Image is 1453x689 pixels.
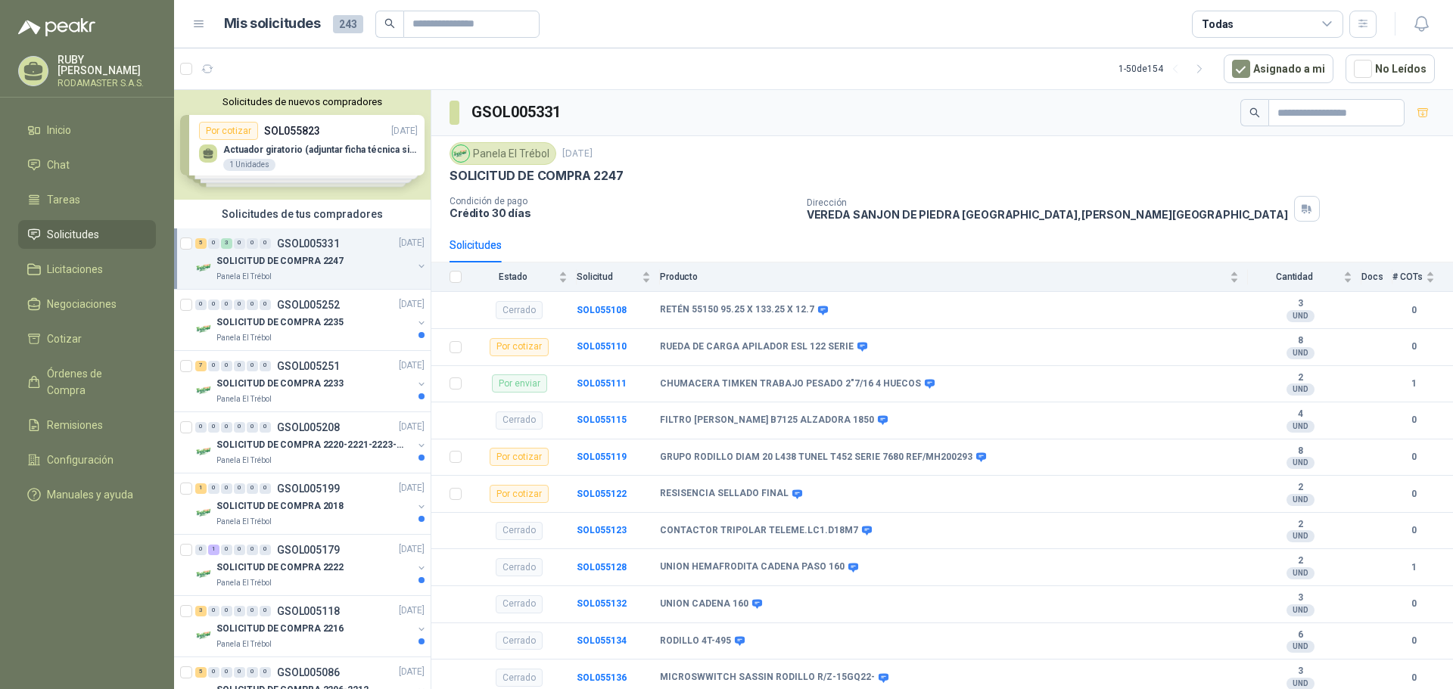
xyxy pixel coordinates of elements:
div: 1 [208,545,219,555]
div: 0 [247,667,258,678]
p: Panela El Trébol [216,271,272,283]
div: 3 [221,238,232,249]
h3: GSOL005331 [471,101,563,124]
div: 0 [195,545,207,555]
span: Chat [47,157,70,173]
p: SOLICITUD DE COMPRA 2216 [216,622,344,637]
p: SOLICITUD DE COMPRA 2247 [450,168,624,184]
p: SOLICITUD DE COMPRA 2235 [216,316,344,331]
b: SOL055123 [577,525,627,535]
div: UND [1287,530,1315,542]
div: 0 [208,606,219,616]
b: 8 [1248,335,1352,347]
div: 0 [221,299,232,310]
span: Tareas [47,191,80,208]
div: 0 [221,361,232,371]
p: Condición de pago [450,196,795,206]
div: 1 [195,483,207,494]
div: 0 [221,606,232,616]
p: [DATE] [562,147,593,161]
p: SOLICITUD DE COMPRA 2233 [216,377,344,392]
b: 0 [1392,303,1435,318]
div: 0 [247,606,258,616]
b: RODILLO 4T-495 [660,635,731,647]
div: Solicitudes [450,237,502,253]
span: 243 [333,15,363,33]
div: Cerrado [496,522,543,540]
img: Company Logo [195,626,213,644]
span: Solicitudes [47,226,99,243]
div: 0 [234,483,245,494]
div: 0 [208,422,219,433]
span: search [1249,107,1260,118]
span: Estado [471,272,555,282]
p: GSOL005086 [277,667,340,678]
div: UND [1287,383,1315,396]
span: Solicitud [577,272,639,282]
div: Por cotizar [490,448,549,466]
a: Órdenes de Compra [18,359,156,405]
div: Cerrado [496,632,543,650]
b: UNION HEMAFRODITA CADENA PASO 160 [660,561,845,573]
span: Manuales y ayuda [47,486,133,503]
b: 0 [1392,597,1435,611]
b: SOL055110 [577,341,627,352]
p: Panela El Trébol [216,638,272,650]
a: 3 0 0 0 0 0 GSOL005118[DATE] Company LogoSOLICITUD DE COMPRA 2216Panela El Trébol [195,602,428,650]
div: 5 [195,238,207,249]
b: UNION CADENA 160 [660,598,748,610]
b: MICROSWWITCH SASSIN RODILLO R/Z-15GQ22- [660,672,875,684]
th: # COTs [1392,262,1453,292]
div: 0 [260,545,271,555]
button: No Leídos [1346,54,1435,83]
a: SOL055134 [577,635,627,646]
b: SOL055128 [577,562,627,573]
a: Inicio [18,116,156,144]
b: 0 [1392,634,1435,648]
p: GSOL005252 [277,299,340,310]
a: Chat [18,151,156,179]
p: GSOL005199 [277,483,340,494]
p: [DATE] [399,298,425,312]
div: 0 [247,361,258,371]
b: 2 [1248,555,1352,567]
b: 1 [1392,377,1435,391]
p: [DATE] [399,666,425,680]
span: search [384,18,395,29]
b: RETÉN 55150 95.25 X 133.25 X 12.7 [660,304,814,316]
a: SOL055122 [577,489,627,499]
button: Asignado a mi [1224,54,1333,83]
div: 0 [234,545,245,555]
b: GRUPO RODILLO DIAM 20 L438 TUNEL T452 SERIE 7680 REF/MH200293 [660,452,972,464]
div: 0 [260,299,271,310]
b: 2 [1248,519,1352,531]
span: Remisiones [47,417,103,433]
div: 0 [208,483,219,494]
img: Company Logo [195,565,213,583]
span: Configuración [47,452,114,468]
div: UND [1287,347,1315,359]
p: [DATE] [399,421,425,435]
span: Licitaciones [47,261,103,278]
a: Solicitudes [18,220,156,249]
div: Panela El Trébol [450,142,556,165]
div: Todas [1202,16,1234,33]
a: 0 1 0 0 0 0 GSOL005179[DATE] Company LogoSOLICITUD DE COMPRA 2222Panela El Trébol [195,541,428,589]
th: Producto [660,262,1248,292]
p: SOLICITUD DE COMPRA 2247 [216,255,344,269]
div: 0 [234,361,245,371]
img: Company Logo [195,259,213,277]
div: 3 [195,606,207,616]
b: CONTACTOR TRIPOLAR TELEME.LC1.D18M7 [660,525,858,537]
a: Remisiones [18,411,156,439]
p: [DATE] [399,543,425,557]
b: SOL055136 [577,672,627,683]
span: Órdenes de Compra [47,365,142,399]
p: [DATE] [399,237,425,251]
a: SOL055132 [577,598,627,609]
p: SOLICITUD DE COMPRA 2018 [216,500,344,514]
div: UND [1287,604,1315,616]
b: CHUMACERA TIMKEN TRABAJO PESADO 2"7/16 4 HUECOS [660,378,921,390]
h1: Mis solicitudes [224,13,321,35]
